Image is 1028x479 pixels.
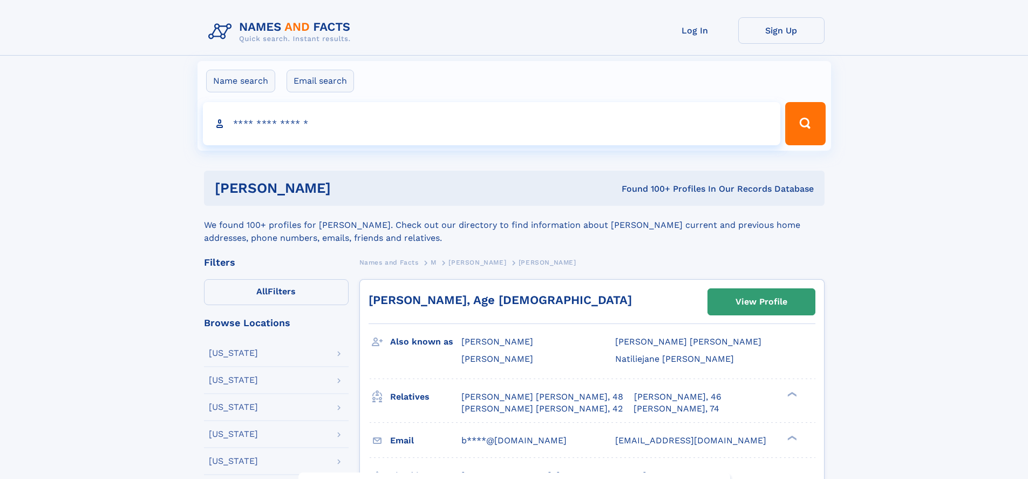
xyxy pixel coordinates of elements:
div: [US_STATE] [209,403,258,411]
div: [US_STATE] [209,457,258,465]
button: Search Button [785,102,825,145]
a: [PERSON_NAME] [PERSON_NAME], 42 [461,403,623,415]
a: [PERSON_NAME] [PERSON_NAME], 48 [461,391,623,403]
a: [PERSON_NAME], Age [DEMOGRAPHIC_DATA] [369,293,632,307]
div: Browse Locations [204,318,349,328]
a: Sign Up [738,17,825,44]
a: View Profile [708,289,815,315]
div: View Profile [736,289,787,314]
img: Logo Names and Facts [204,17,359,46]
div: ❯ [785,390,798,397]
div: [US_STATE] [209,349,258,357]
span: [PERSON_NAME] [461,336,533,347]
span: Natiliejane [PERSON_NAME] [615,354,734,364]
span: [PERSON_NAME] [461,354,533,364]
h3: Also known as [390,333,461,351]
div: Filters [204,258,349,267]
a: Names and Facts [359,255,419,269]
div: ❯ [785,434,798,441]
div: We found 100+ profiles for [PERSON_NAME]. Check out our directory to find information about [PERS... [204,206,825,245]
a: Log In [652,17,738,44]
span: [EMAIL_ADDRESS][DOMAIN_NAME] [615,435,766,446]
div: [US_STATE] [209,376,258,384]
h3: Email [390,431,461,450]
a: [PERSON_NAME] [448,255,506,269]
h3: Relatives [390,388,461,406]
span: [PERSON_NAME] [448,259,506,266]
input: search input [203,102,781,145]
span: [PERSON_NAME] [PERSON_NAME] [615,336,761,347]
a: [PERSON_NAME], 74 [634,403,719,415]
span: M [431,259,437,266]
label: Name search [206,70,275,92]
div: Found 100+ Profiles In Our Records Database [476,183,814,195]
a: [PERSON_NAME], 46 [634,391,721,403]
a: M [431,255,437,269]
div: [US_STATE] [209,430,258,438]
label: Filters [204,279,349,305]
span: All [256,286,268,296]
span: [PERSON_NAME] [519,259,576,266]
h1: [PERSON_NAME] [215,181,476,195]
label: Email search [287,70,354,92]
